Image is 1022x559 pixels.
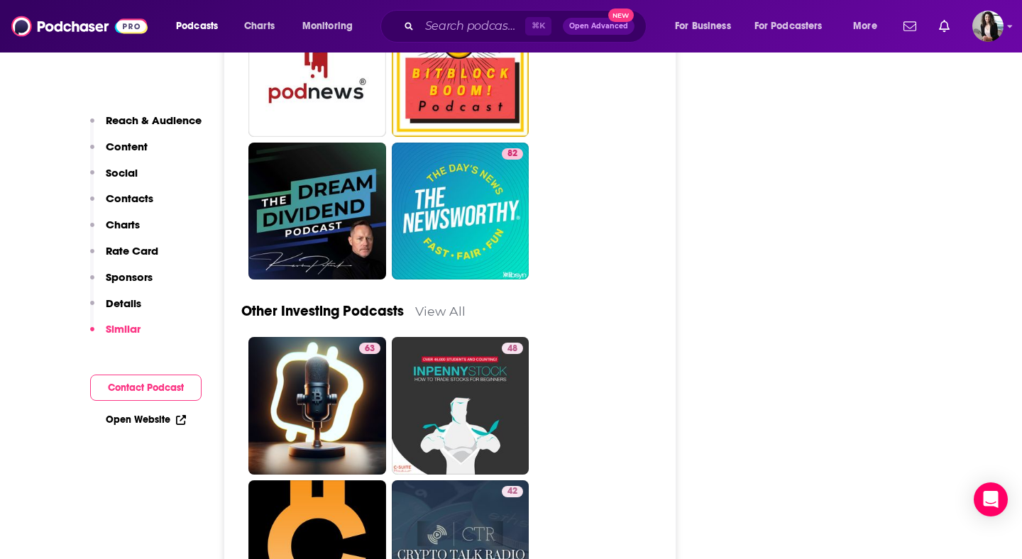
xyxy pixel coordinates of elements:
[90,166,138,192] button: Social
[106,192,153,205] p: Contacts
[525,17,551,35] span: ⌘ K
[11,13,148,40] img: Podchaser - Follow, Share and Rate Podcasts
[292,15,371,38] button: open menu
[235,15,283,38] a: Charts
[745,15,843,38] button: open menu
[90,192,153,218] button: Contacts
[563,18,634,35] button: Open AdvancedNew
[972,11,1004,42] button: Show profile menu
[248,337,386,475] a: 63
[365,342,375,356] span: 63
[665,15,749,38] button: open menu
[106,270,153,284] p: Sponsors
[898,14,922,38] a: Show notifications dropdown
[90,375,202,401] button: Contact Podcast
[106,218,140,231] p: Charts
[90,270,153,297] button: Sponsors
[106,244,158,258] p: Rate Card
[507,147,517,161] span: 82
[853,16,877,36] span: More
[90,297,141,323] button: Details
[569,23,628,30] span: Open Advanced
[106,140,148,153] p: Content
[90,140,148,166] button: Content
[106,166,138,179] p: Social
[502,148,523,160] a: 82
[502,343,523,354] a: 48
[675,16,731,36] span: For Business
[166,15,236,38] button: open menu
[106,114,202,127] p: Reach & Audience
[507,342,517,356] span: 48
[244,16,275,36] span: Charts
[933,14,955,38] a: Show notifications dropdown
[90,322,141,348] button: Similar
[106,297,141,310] p: Details
[843,15,895,38] button: open menu
[972,11,1004,42] img: User Profile
[176,16,218,36] span: Podcasts
[502,486,523,497] a: 42
[415,304,466,319] a: View All
[241,302,404,320] a: Other Investing Podcasts
[974,482,1008,516] div: Open Intercom Messenger
[106,414,186,426] a: Open Website
[419,15,525,38] input: Search podcasts, credits, & more...
[392,337,529,475] a: 48
[106,322,141,336] p: Similar
[754,16,823,36] span: For Podcasters
[359,343,380,354] a: 63
[394,10,660,43] div: Search podcasts, credits, & more...
[302,16,353,36] span: Monitoring
[507,485,517,499] span: 42
[608,9,634,22] span: New
[392,143,529,280] a: 82
[90,244,158,270] button: Rate Card
[90,218,140,244] button: Charts
[972,11,1004,42] span: Logged in as ElizabethCole
[90,114,202,140] button: Reach & Audience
